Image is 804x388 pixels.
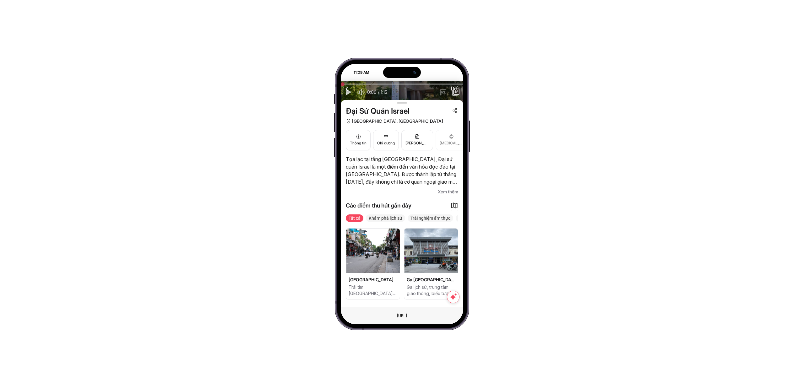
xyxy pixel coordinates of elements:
span: Các điểm thu hút gần đây [346,201,411,210]
span: Sôi động & Náo nhiệt [456,214,502,222]
span: Thông tin [350,140,367,146]
span: Khám phá lịch sử [366,214,405,222]
p: Trái tim [GEOGRAPHIC_DATA], nơi lịch sử và hiện đại giao thoa. [349,284,397,297]
button: Thông tin [346,130,371,150]
span: VI [452,86,458,91]
span: Đại Sứ Quán Israel [346,106,410,116]
span: Ga [GEOGRAPHIC_DATA] [407,277,455,283]
span: Tất cả [346,214,363,222]
p: Tọa lạc tại tầng [GEOGRAPHIC_DATA], Đại sứ quán Israel là một điểm đến văn hóa độc đáo tại [GEOGR... [346,155,458,186]
div: Đây là một phần tử giả. Để thay đổi URL, chỉ cần sử dụng trường văn bản Trình duyệt ở phía trên. [392,312,412,320]
img: Ga Hà Nội [404,229,458,273]
span: Trải nghiệm ẩm thực [408,214,453,222]
span: [GEOGRAPHIC_DATA], [GEOGRAPHIC_DATA] [352,117,443,125]
button: [MEDICAL_DATA] quan [436,130,467,150]
button: [PERSON_NAME] [401,130,433,150]
button: VI [451,86,458,91]
span: Chỉ đường [377,140,395,146]
span: [MEDICAL_DATA] quan [440,140,463,146]
span: [GEOGRAPHIC_DATA] [349,277,397,283]
div: 11:09 AM [341,70,373,75]
img: Đông Kinh Nghĩa Thục Square [346,229,400,273]
p: Ga lịch sử, trung tâm giao thông, biểu tượng [GEOGRAPHIC_DATA]. [407,284,455,297]
span: Xem thêm [438,188,458,196]
span: [PERSON_NAME] [405,140,429,146]
button: Chỉ đường [373,130,399,150]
